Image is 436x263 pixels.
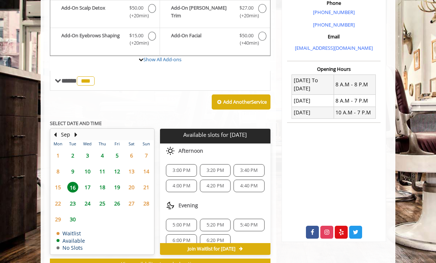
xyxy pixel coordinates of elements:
[234,180,264,192] div: 4:40 PM
[188,246,235,252] span: Join Waitlist for [DATE]
[166,180,197,192] div: 4:00 PM
[82,182,93,193] span: 17
[57,245,85,250] td: No Slots
[95,163,110,179] td: Select day11
[240,222,258,228] span: 5:40 PM
[234,164,264,177] div: 3:40 PM
[61,131,70,139] button: Sep
[207,167,224,173] span: 3:20 PM
[240,183,258,189] span: 4:40 PM
[173,167,190,173] span: 3:00 PM
[112,166,123,177] span: 12
[52,198,64,209] span: 22
[163,132,267,138] p: Available slots for [DATE]
[52,214,64,225] span: 29
[95,148,110,163] td: Select day4
[110,148,125,163] td: Select day5
[65,195,80,211] td: Select day23
[178,203,198,208] span: Evening
[65,148,80,163] td: Select day2
[200,234,231,247] div: 6:20 PM
[95,195,110,211] td: Select day25
[173,183,190,189] span: 4:00 PM
[95,140,110,148] th: Thu
[126,182,137,193] span: 20
[292,75,334,95] td: [DATE] To [DATE]
[289,34,379,39] h3: Email
[124,148,139,163] td: Select day6
[200,180,231,192] div: 4:20 PM
[240,167,258,173] span: 3:40 PM
[223,98,267,105] b: Add Another Service
[292,95,334,107] td: [DATE]
[80,140,95,148] th: Wed
[80,195,95,211] td: Select day24
[51,195,65,211] td: Select day22
[124,195,139,211] td: Select day27
[124,179,139,195] td: Select day20
[171,32,235,47] b: Add-On Facial
[51,179,65,195] td: Select day15
[97,166,108,177] span: 11
[334,75,375,95] td: 8 A.M - 8 P.M
[52,166,64,177] span: 8
[65,179,80,195] td: Select day16
[234,219,264,231] div: 5:40 PM
[238,12,255,20] span: (+20min )
[51,140,65,148] th: Mon
[207,222,224,228] span: 5:20 PM
[67,150,78,161] span: 2
[51,148,65,163] td: Select day1
[126,150,137,161] span: 6
[139,148,154,163] td: Select day7
[139,140,154,148] th: Sun
[51,211,65,227] td: Select day29
[200,219,231,231] div: 5:20 PM
[238,39,255,47] span: (+40min )
[334,107,375,118] td: 10 A.M - 7 P.M
[126,166,137,177] span: 13
[129,4,143,12] span: $50.00
[139,195,154,211] td: Select day28
[166,164,197,177] div: 3:00 PM
[80,148,95,163] td: Select day3
[110,163,125,179] td: Select day12
[239,4,253,12] span: $27.00
[54,4,156,21] label: Add-On Scalp Detox
[173,222,190,228] span: 5:00 PM
[139,163,154,179] td: Select day14
[82,198,93,209] span: 24
[110,179,125,195] td: Select day19
[65,211,80,227] td: Select day30
[334,95,375,107] td: 8 A.M - 7 P.M
[57,238,85,243] td: Available
[67,214,78,225] span: 30
[178,148,203,154] span: Afternoon
[80,179,95,195] td: Select day17
[295,45,373,51] a: [EMAIL_ADDRESS][DOMAIN_NAME]
[67,182,78,193] span: 16
[166,201,175,210] img: evening slots
[141,166,152,177] span: 14
[166,219,197,231] div: 5:00 PM
[61,4,125,20] b: Add-On Scalp Detox
[67,198,78,209] span: 23
[52,150,64,161] span: 1
[65,140,80,148] th: Tue
[128,39,144,47] span: (+20min )
[166,146,175,155] img: afternoon slots
[124,140,139,148] th: Sat
[124,163,139,179] td: Select day13
[164,32,266,49] label: Add-On Facial
[287,66,381,72] h3: Opening Hours
[166,234,197,247] div: 6:00 PM
[126,198,137,209] span: 27
[292,107,334,118] td: [DATE]
[51,163,65,179] td: Select day8
[50,120,102,127] b: SELECT DATE AND TIME
[52,131,58,139] button: Previous Month
[54,32,156,49] label: Add-On Eyebrows Shaping
[61,32,125,47] b: Add-On Eyebrows Shaping
[313,9,355,15] a: [PHONE_NUMBER]
[139,179,154,195] td: Select day21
